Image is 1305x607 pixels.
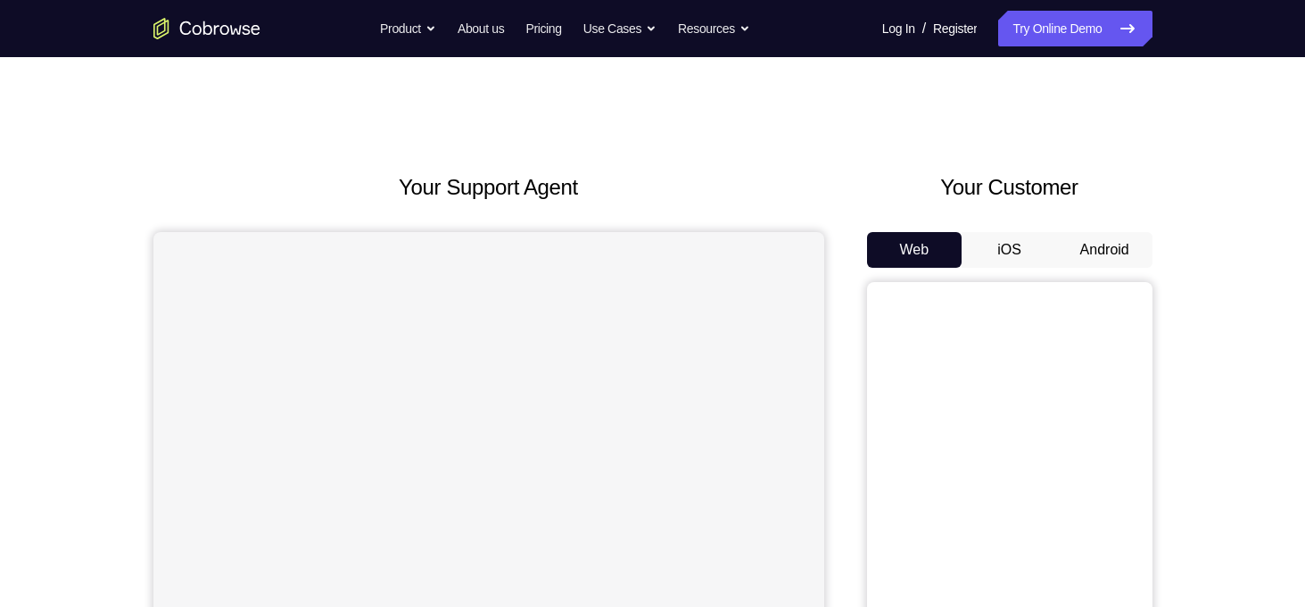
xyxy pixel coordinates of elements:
[583,11,657,46] button: Use Cases
[153,171,824,204] h2: Your Support Agent
[998,11,1152,46] a: Try Online Demo
[380,11,436,46] button: Product
[1057,232,1152,268] button: Android
[525,11,561,46] a: Pricing
[867,232,962,268] button: Web
[153,18,260,39] a: Go to the home page
[678,11,750,46] button: Resources
[933,11,977,46] a: Register
[962,232,1057,268] button: iOS
[458,11,504,46] a: About us
[867,171,1152,204] h2: Your Customer
[922,18,926,39] span: /
[882,11,915,46] a: Log In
